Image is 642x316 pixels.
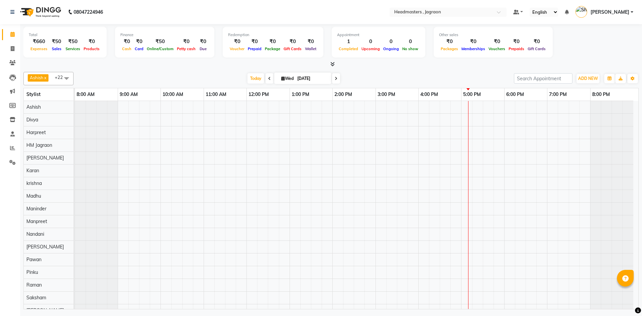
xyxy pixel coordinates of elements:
div: ₹0 [246,38,263,45]
span: Products [82,46,101,51]
div: ₹0 [487,38,507,45]
span: Nandani [26,231,44,237]
div: ₹0 [460,38,487,45]
span: [PERSON_NAME] [26,244,64,250]
span: Package [263,46,282,51]
span: Petty cash [175,46,197,51]
a: 10:00 AM [161,90,185,99]
div: ₹50 [145,38,175,45]
div: ₹0 [507,38,526,45]
span: Saksham [26,295,46,301]
a: 11:00 AM [204,90,228,99]
span: Card [133,46,145,51]
div: ₹660 [29,38,49,45]
a: 6:00 PM [505,90,526,99]
span: Online/Custom [145,46,175,51]
span: Cash [120,46,133,51]
a: 12:00 PM [247,90,271,99]
div: ₹0 [120,38,133,45]
span: Prepaids [507,46,526,51]
div: Redemption [228,32,318,38]
span: Completed [337,46,360,51]
div: ₹0 [175,38,197,45]
span: Sales [50,46,63,51]
a: 8:00 PM [591,90,612,99]
span: Harpreet [26,129,46,135]
span: [PERSON_NAME] [591,9,629,16]
b: 08047224946 [74,3,103,21]
div: ₹0 [82,38,101,45]
img: logo [17,3,63,21]
div: ₹50 [49,38,64,45]
span: Memberships [460,46,487,51]
span: Gift Cards [282,46,303,51]
a: 9:00 AM [118,90,139,99]
a: 5:00 PM [461,90,483,99]
a: 1:00 PM [290,90,311,99]
span: Stylist [26,91,40,97]
span: Due [198,46,208,51]
a: x [43,75,46,80]
div: Other sales [439,32,547,38]
span: Vouchers [487,46,507,51]
input: 2025-09-03 [295,74,329,84]
input: Search Appointment [514,73,572,84]
span: Ongoing [382,46,401,51]
span: ADD NEW [578,76,598,81]
span: Madhu [26,193,41,199]
span: Ashish [30,75,43,80]
div: ₹50 [64,38,82,45]
span: Pinku [26,269,38,275]
div: ₹0 [133,38,145,45]
span: Maninder [26,206,46,212]
div: ₹0 [526,38,547,45]
span: Divya [26,117,38,123]
div: ₹0 [303,38,318,45]
div: Total [29,32,101,38]
span: Karan [26,168,39,174]
span: Upcoming [360,46,382,51]
div: ₹0 [439,38,460,45]
span: Packages [439,46,460,51]
div: 0 [360,38,382,45]
a: 3:00 PM [376,90,397,99]
span: Ashish [26,104,41,110]
span: Gift Cards [526,46,547,51]
span: +22 [55,75,68,80]
span: Manpreet [26,218,47,224]
a: 4:00 PM [419,90,440,99]
div: Appointment [337,32,420,38]
span: Today [247,73,264,84]
div: 1 [337,38,360,45]
span: Wallet [303,46,318,51]
span: HM Jagraon [26,142,52,148]
span: Services [64,46,82,51]
span: [PERSON_NAME] [26,155,64,161]
span: No show [401,46,420,51]
span: [PERSON_NAME] [26,307,64,313]
span: Wed [280,76,295,81]
button: ADD NEW [576,74,600,83]
span: Voucher [228,46,246,51]
span: Expenses [29,46,49,51]
span: Prepaid [246,46,263,51]
div: ₹0 [228,38,246,45]
a: 7:00 PM [547,90,568,99]
span: Raman [26,282,42,288]
div: ₹0 [282,38,303,45]
img: Shivangi Jagraon [575,6,587,18]
span: krishna [26,180,42,186]
a: 8:00 AM [75,90,96,99]
span: Pawan [26,256,41,262]
div: 0 [401,38,420,45]
a: 2:00 PM [333,90,354,99]
div: 0 [382,38,401,45]
div: ₹0 [263,38,282,45]
div: Finance [120,32,209,38]
div: ₹0 [197,38,209,45]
